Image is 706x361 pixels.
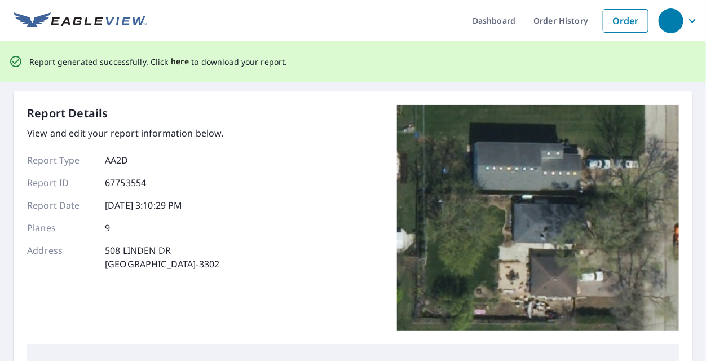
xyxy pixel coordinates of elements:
p: Planes [27,221,95,235]
p: 67753554 [105,176,146,190]
button: here [171,55,189,69]
p: Report Details [27,105,108,122]
p: 9 [105,221,110,235]
img: EV Logo [14,12,147,29]
p: [DATE] 3:10:29 PM [105,199,183,212]
p: Report Type [27,153,95,167]
p: 508 LINDEN DR [GEOGRAPHIC_DATA]-3302 [105,244,219,271]
p: Report Date [27,199,95,212]
p: Report ID [27,176,95,190]
p: Report generated successfully. Click to download your report. [29,55,288,69]
p: View and edit your report information below. [27,126,224,140]
a: Order [603,9,648,33]
p: AA2D [105,153,129,167]
img: Top image [397,105,679,331]
p: Address [27,244,95,271]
